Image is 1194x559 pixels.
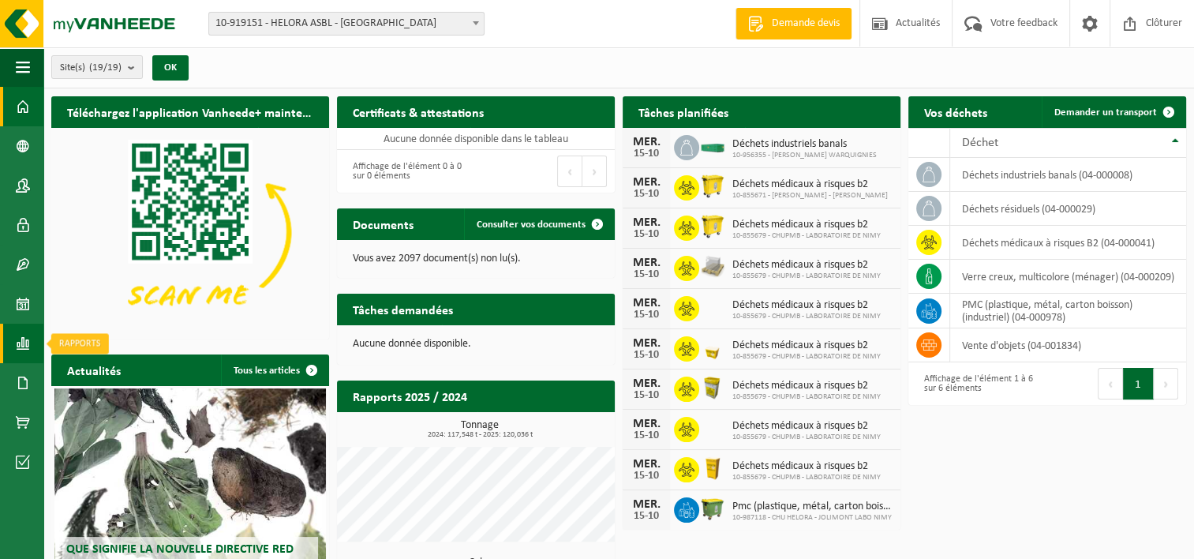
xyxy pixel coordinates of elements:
h2: Tâches planifiées [623,96,744,127]
h2: Documents [337,208,429,239]
button: Next [1154,368,1178,400]
span: Déchets médicaux à risques b2 [732,380,881,392]
span: 10-855679 - CHUPMB - LABORATOIRE DE NIMY [732,272,881,281]
button: Previous [557,156,582,187]
td: Aucune donnée disponible dans le tableau [337,128,615,150]
h2: Certificats & attestations [337,96,500,127]
a: Consulter vos documents [464,208,613,240]
button: Next [582,156,607,187]
span: 10-855679 - CHUPMB - LABORATOIRE DE NIMY [732,392,881,402]
span: Site(s) [60,56,122,80]
img: LP-PA-00000-WDN-11 [699,253,726,280]
span: 10-855679 - CHUPMB - LABORATOIRE DE NIMY [732,433,881,442]
span: Déchets médicaux à risques b2 [732,340,881,352]
a: Demander un transport [1042,96,1185,128]
div: MER. [631,257,662,269]
div: 15-10 [631,471,662,482]
div: 15-10 [631,148,662,159]
td: vente d'objets (04-001834) [950,328,1186,362]
img: Download de VHEPlus App [51,128,329,336]
img: LP-SB-00060-HPE-C6 [699,455,726,482]
span: Déchets industriels banals [732,138,877,151]
div: MER. [631,176,662,189]
td: déchets médicaux à risques B2 (04-000041) [950,226,1186,260]
p: Vous avez 2097 document(s) non lu(s). [353,253,599,264]
img: LP-SB-00045-CRB-21 [699,374,726,401]
div: MER. [631,337,662,350]
span: Demander un transport [1054,107,1157,118]
span: Pmc (plastique, métal, carton boisson) (industriel) [732,501,893,513]
div: 15-10 [631,269,662,280]
div: Affichage de l'élément 0 à 0 sur 0 éléments [345,154,468,189]
span: Consulter vos documents [477,219,586,230]
span: 10-956355 - [PERSON_NAME] WARQUIGNIES [732,151,877,160]
img: WB-0770-HPE-YW-14 [699,173,726,200]
span: Demande devis [768,16,844,32]
p: Aucune donnée disponible. [353,339,599,350]
span: 10-855679 - CHUPMB - LABORATOIRE DE NIMY [732,312,881,321]
span: 10-855679 - CHUPMB - LABORATOIRE DE NIMY [732,231,881,241]
img: LP-SB-00030-HPE-C6 [699,334,726,361]
button: 1 [1123,368,1154,400]
span: 10-855679 - CHUPMB - LABORATOIRE DE NIMY [732,352,881,362]
div: MER. [631,136,662,148]
div: MER. [631,377,662,390]
span: Déchets médicaux à risques b2 [732,178,888,191]
img: WB-1100-HPE-GN-51 [699,495,726,522]
h2: Actualités [51,355,137,385]
td: PMC (plastique, métal, carton boisson) (industriel) (04-000978) [950,294,1186,328]
a: Consulter les rapports [477,411,613,443]
div: 15-10 [631,189,662,200]
h2: Vos déchets [908,96,1003,127]
span: 10-919151 - HELORA ASBL - MONS [208,12,485,36]
div: 15-10 [631,430,662,441]
div: MER. [631,498,662,511]
button: OK [152,55,189,81]
span: Déchets médicaux à risques b2 [732,219,881,231]
div: MER. [631,297,662,310]
button: Previous [1098,368,1123,400]
div: 15-10 [631,390,662,401]
count: (19/19) [89,62,122,73]
div: 15-10 [631,350,662,361]
div: MER. [631,458,662,471]
h2: Tâches demandées [337,294,469,325]
div: 15-10 [631,229,662,240]
span: 10-987118 - CHU HELORA - JOLIMONT LABO NIMY [732,513,893,523]
h2: Téléchargez l'application Vanheede+ maintenant! [51,96,329,127]
span: Déchet [962,137,998,149]
span: 10-855671 - [PERSON_NAME] - [PERSON_NAME] [732,191,888,201]
div: 15-10 [631,511,662,522]
span: Déchets médicaux à risques b2 [732,259,881,272]
span: 2024: 117,548 t - 2025: 120,036 t [345,431,615,439]
div: Affichage de l'élément 1 à 6 sur 6 éléments [916,366,1039,401]
h2: Rapports 2025 / 2024 [337,381,483,411]
span: 10-855679 - CHUPMB - LABORATOIRE DE NIMY [732,473,881,482]
span: Déchets médicaux à risques b2 [732,420,881,433]
div: MER. [631,418,662,430]
h3: Tonnage [345,420,615,439]
td: déchets industriels banals (04-000008) [950,158,1186,192]
span: Déchets médicaux à risques b2 [732,299,881,312]
img: WB-0770-HPE-YW-14 [699,213,726,240]
a: Tous les articles [221,355,328,386]
span: Déchets médicaux à risques b2 [732,460,881,473]
span: 10-919151 - HELORA ASBL - MONS [209,13,484,35]
a: Demande devis [735,8,852,39]
div: 15-10 [631,310,662,321]
img: HK-XC-20-GN-00 [699,139,726,153]
td: déchets résiduels (04-000029) [950,192,1186,226]
button: Site(s)(19/19) [51,55,143,79]
td: verre creux, multicolore (ménager) (04-000209) [950,260,1186,294]
div: MER. [631,216,662,229]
